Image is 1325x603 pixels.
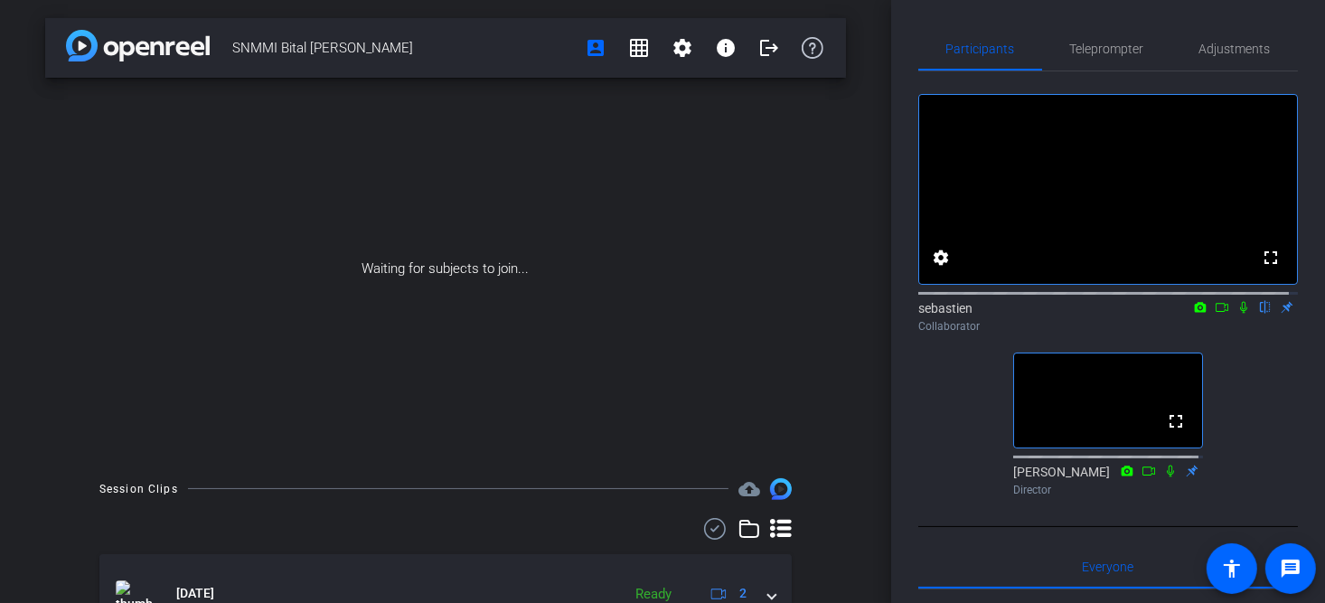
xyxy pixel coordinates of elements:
span: 2 [739,584,747,603]
span: Adjustments [1199,42,1271,55]
span: Destinations for your clips [738,478,760,500]
span: Teleprompter [1070,42,1144,55]
mat-icon: info [715,37,737,59]
img: app-logo [66,30,210,61]
mat-icon: settings [930,247,952,269]
mat-icon: grid_on [628,37,650,59]
span: SNMMI Bital [PERSON_NAME] [232,30,574,66]
mat-icon: settings [672,37,693,59]
mat-icon: fullscreen [1260,247,1282,269]
span: Everyone [1083,561,1134,573]
mat-icon: logout [758,37,780,59]
mat-icon: cloud_upload [738,478,760,500]
div: Session Clips [99,480,178,498]
div: Waiting for subjects to join... [45,78,846,460]
div: [PERSON_NAME] [1013,463,1203,498]
div: sebastien [918,299,1298,334]
img: Session clips [770,478,792,500]
mat-icon: message [1280,558,1302,579]
mat-icon: fullscreen [1165,410,1187,432]
mat-icon: account_box [585,37,606,59]
div: Collaborator [918,318,1298,334]
mat-icon: accessibility [1221,558,1243,579]
mat-icon: flip [1255,298,1276,315]
div: Director [1013,482,1203,498]
span: Participants [946,42,1015,55]
span: [DATE] [176,584,214,603]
